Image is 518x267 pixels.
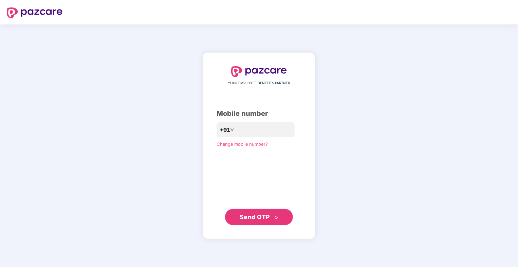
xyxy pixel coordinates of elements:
[240,213,270,220] span: Send OTP
[7,7,62,18] img: logo
[230,128,234,132] span: down
[217,141,268,147] a: Change mobile number?
[231,66,287,77] img: logo
[220,126,230,134] span: +91
[217,108,301,119] div: Mobile number
[225,209,293,225] button: Send OTPdouble-right
[274,215,279,220] span: double-right
[228,81,290,86] span: YOUR EMPLOYEE BENEFITS PARTNER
